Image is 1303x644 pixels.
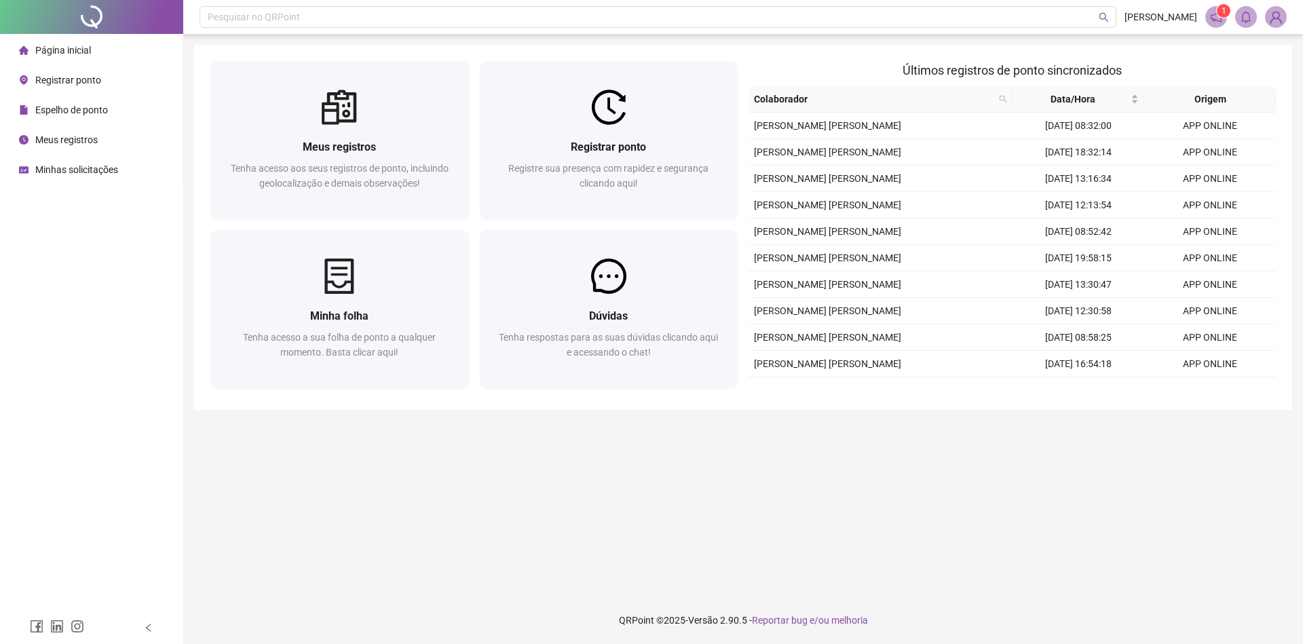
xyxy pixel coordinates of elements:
span: search [999,95,1007,103]
span: Dúvidas [589,309,628,322]
td: [DATE] 16:54:18 [1013,351,1144,377]
td: [DATE] 13:34:51 [1013,377,1144,404]
td: APP ONLINE [1144,377,1276,404]
span: Tenha respostas para as suas dúvidas clicando aqui e acessando o chat! [499,332,718,358]
span: Meus registros [35,134,98,145]
span: [PERSON_NAME] [PERSON_NAME] [754,173,901,184]
th: Data/Hora [1013,86,1144,113]
span: Colaborador [754,92,994,107]
span: schedule [19,165,29,174]
span: 1 [1222,6,1226,16]
td: APP ONLINE [1144,192,1276,219]
span: [PERSON_NAME] [PERSON_NAME] [754,120,901,131]
td: [DATE] 18:32:14 [1013,139,1144,166]
td: [DATE] 12:30:58 [1013,298,1144,324]
span: Últimos registros de ponto sincronizados [903,63,1122,77]
span: Minhas solicitações [35,164,118,175]
span: instagram [71,620,84,633]
span: environment [19,75,29,85]
span: [PERSON_NAME] [PERSON_NAME] [754,226,901,237]
td: APP ONLINE [1144,219,1276,245]
span: Minha folha [310,309,369,322]
span: clock-circle [19,135,29,145]
a: DúvidasTenha respostas para as suas dúvidas clicando aqui e acessando o chat! [480,230,738,388]
span: search [1099,12,1109,22]
span: search [996,89,1010,109]
span: Versão [688,615,718,626]
a: Meus registrosTenha acesso aos seus registros de ponto, incluindo geolocalização e demais observa... [210,61,469,219]
td: [DATE] 08:32:00 [1013,113,1144,139]
span: [PERSON_NAME] [PERSON_NAME] [754,279,901,290]
sup: 1 [1217,4,1230,18]
span: Tenha acesso a sua folha de ponto a qualquer momento. Basta clicar aqui! [243,332,436,358]
td: [DATE] 19:58:15 [1013,245,1144,271]
span: Espelho de ponto [35,105,108,115]
a: Minha folhaTenha acesso a sua folha de ponto a qualquer momento. Basta clicar aqui! [210,230,469,388]
span: Registrar ponto [571,140,646,153]
span: [PERSON_NAME] [PERSON_NAME] [754,252,901,263]
span: Página inicial [35,45,91,56]
td: APP ONLINE [1144,298,1276,324]
span: facebook [30,620,43,633]
td: APP ONLINE [1144,245,1276,271]
span: [PERSON_NAME] [PERSON_NAME] [754,332,901,343]
td: APP ONLINE [1144,351,1276,377]
span: bell [1240,11,1252,23]
span: file [19,105,29,115]
span: home [19,45,29,55]
footer: QRPoint © 2025 - 2.90.5 - [183,596,1303,644]
img: 37859 [1266,7,1286,27]
span: Registre sua presença com rapidez e segurança clicando aqui! [508,163,709,189]
span: left [144,623,153,632]
span: Registrar ponto [35,75,101,86]
span: Data/Hora [1018,92,1128,107]
span: Meus registros [303,140,376,153]
span: notification [1210,11,1222,23]
span: [PERSON_NAME] [PERSON_NAME] [754,147,901,157]
a: Registrar pontoRegistre sua presença com rapidez e segurança clicando aqui! [480,61,738,219]
span: [PERSON_NAME] [PERSON_NAME] [754,200,901,210]
span: linkedin [50,620,64,633]
span: Reportar bug e/ou melhoria [752,615,868,626]
td: [DATE] 08:52:42 [1013,219,1144,245]
td: [DATE] 13:16:34 [1013,166,1144,192]
td: APP ONLINE [1144,271,1276,298]
td: [DATE] 12:13:54 [1013,192,1144,219]
td: [DATE] 13:30:47 [1013,271,1144,298]
span: Tenha acesso aos seus registros de ponto, incluindo geolocalização e demais observações! [231,163,449,189]
td: [DATE] 08:58:25 [1013,324,1144,351]
span: [PERSON_NAME] [1125,10,1197,24]
span: [PERSON_NAME] [PERSON_NAME] [754,358,901,369]
td: APP ONLINE [1144,324,1276,351]
span: [PERSON_NAME] [PERSON_NAME] [754,305,901,316]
